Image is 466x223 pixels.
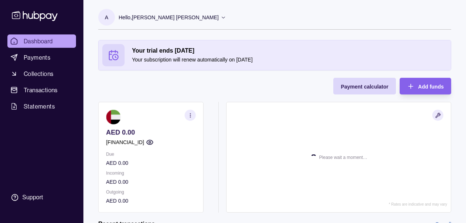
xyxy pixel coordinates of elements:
[22,193,43,202] div: Support
[24,37,53,46] span: Dashboard
[106,128,196,136] p: AED 0.00
[7,83,76,97] a: Transactions
[106,138,144,146] p: [FINANCIAL_ID]
[24,53,50,62] span: Payments
[106,110,121,124] img: ae
[106,188,196,196] p: Outgoing
[24,69,53,78] span: Collections
[7,67,76,80] a: Collections
[119,13,219,21] p: Hello, [PERSON_NAME] [PERSON_NAME]
[106,197,196,205] p: AED 0.00
[105,13,108,21] p: A
[418,84,444,90] span: Add funds
[106,150,196,158] p: Due
[319,153,367,162] p: Please wait a moment…
[132,47,447,55] h2: Your trial ends [DATE]
[24,102,55,111] span: Statements
[400,78,451,94] button: Add funds
[106,178,196,186] p: AED 0.00
[106,159,196,167] p: AED 0.00
[341,84,388,90] span: Payment calculator
[132,56,447,64] p: Your subscription will renew automatically on [DATE]
[7,190,76,205] a: Support
[24,86,58,94] span: Transactions
[389,202,447,206] p: * Rates are indicative and may vary
[7,100,76,113] a: Statements
[106,169,196,177] p: Incoming
[7,51,76,64] a: Payments
[333,78,396,94] button: Payment calculator
[7,34,76,48] a: Dashboard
